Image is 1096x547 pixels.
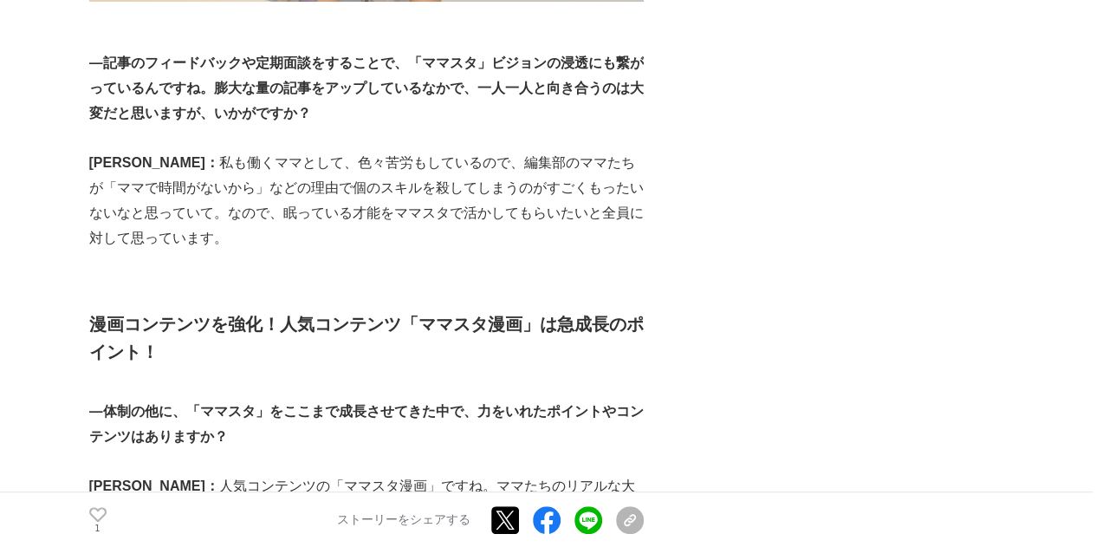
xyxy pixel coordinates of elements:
strong: 漫画コンテンツを強化！人気コンテンツ「ママスタ漫画」は急成長のポイント！ [89,315,644,361]
strong: [PERSON_NAME]： [89,479,219,493]
p: 私も働くママとして、色々苦労もしているので、編集部のママたちが「ママで時間がないから」などの理由で個のスキルを殺してしまうのがすごくもったいないなと思っていて。なので、眠っている才能をママスタで... [89,151,644,251]
strong: ―体制の他に、「ママスタ」をここまで成長させてきた中で、力をいれたポイントやコンテンツはありますか？ [89,404,644,444]
strong: ―記事のフィードバックや定期面談をすることで、「ママスタ」ビジョンの浸透にも繋がっているんですね。膨大な量の記事をアップしているなかで、一人一人と向き合うのは大変だと思いますが、いかがですか？ [89,55,644,120]
strong: [PERSON_NAME]： [89,155,219,170]
p: ストーリーをシェアする [337,512,470,528]
p: 1 [89,524,107,532]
